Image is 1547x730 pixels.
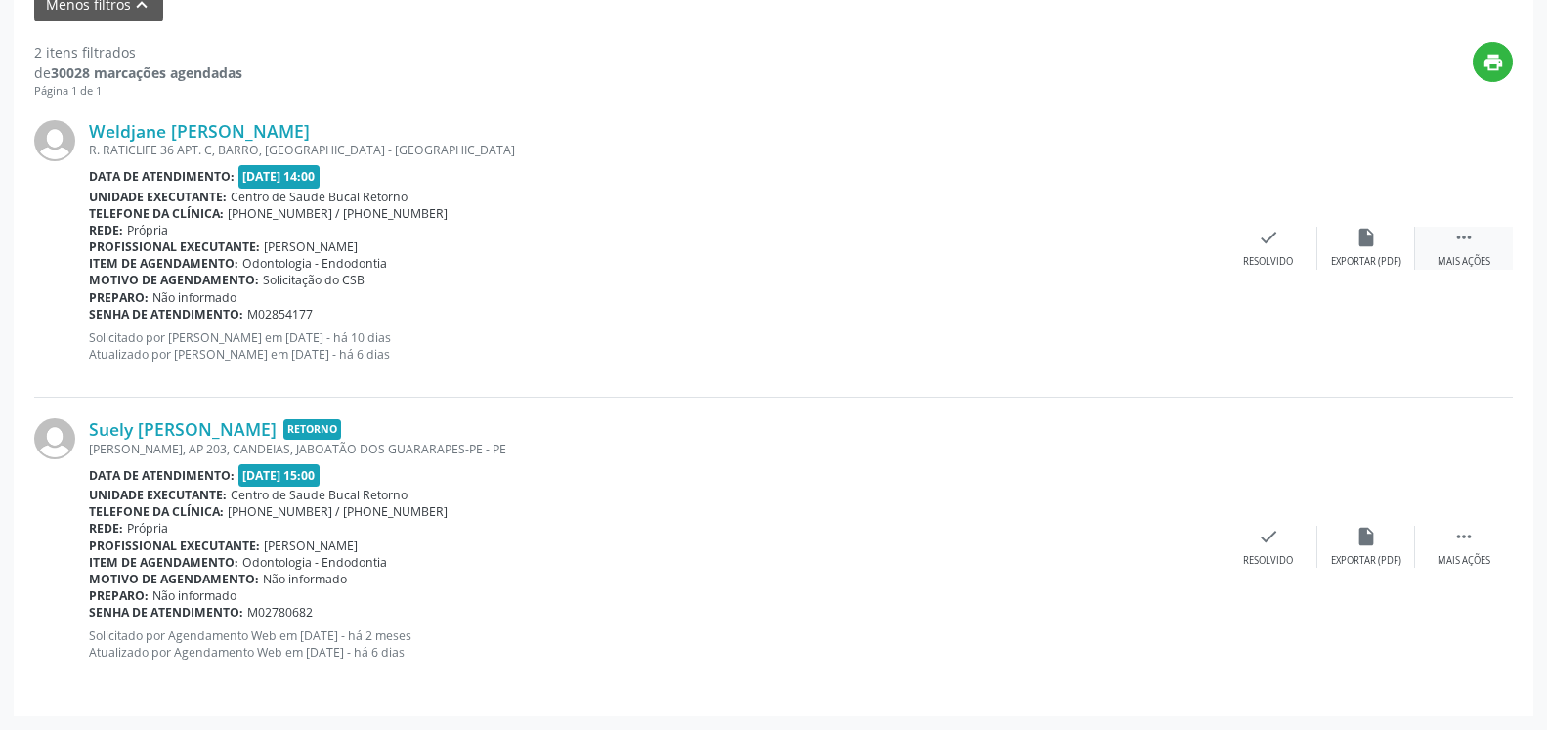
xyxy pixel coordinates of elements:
[127,222,168,238] span: Própria
[1243,554,1293,568] div: Resolvido
[89,306,243,322] b: Senha de atendimento:
[231,189,408,205] span: Centro de Saude Bucal Retorno
[89,255,238,272] b: Item de agendamento:
[89,120,310,142] a: Weldjane [PERSON_NAME]
[242,554,387,571] span: Odontologia - Endodontia
[89,467,235,484] b: Data de atendimento:
[1438,255,1490,269] div: Mais ações
[283,419,341,440] span: Retorno
[1483,52,1504,73] i: print
[89,604,243,621] b: Senha de atendimento:
[238,165,321,188] span: [DATE] 14:00
[247,604,313,621] span: M02780682
[89,587,149,604] b: Preparo:
[228,503,448,520] span: [PHONE_NUMBER] / [PHONE_NUMBER]
[1258,526,1279,547] i: check
[89,142,1220,158] div: R. RATICLIFE 36 APT. C, BARRO, [GEOGRAPHIC_DATA] - [GEOGRAPHIC_DATA]
[1355,526,1377,547] i: insert_drive_file
[1243,255,1293,269] div: Resolvido
[89,571,259,587] b: Motivo de agendamento:
[89,627,1220,661] p: Solicitado por Agendamento Web em [DATE] - há 2 meses Atualizado por Agendamento Web em [DATE] - ...
[34,418,75,459] img: img
[89,289,149,306] b: Preparo:
[263,272,365,288] span: Solicitação do CSB
[1438,554,1490,568] div: Mais ações
[34,83,242,100] div: Página 1 de 1
[1331,554,1401,568] div: Exportar (PDF)
[1331,255,1401,269] div: Exportar (PDF)
[89,520,123,537] b: Rede:
[89,272,259,288] b: Motivo de agendamento:
[242,255,387,272] span: Odontologia - Endodontia
[89,238,260,255] b: Profissional executante:
[51,64,242,82] strong: 30028 marcações agendadas
[34,42,242,63] div: 2 itens filtrados
[89,222,123,238] b: Rede:
[89,418,277,440] a: Suely [PERSON_NAME]
[247,306,313,322] span: M02854177
[34,120,75,161] img: img
[152,587,236,604] span: Não informado
[127,520,168,537] span: Própria
[89,189,227,205] b: Unidade executante:
[89,503,224,520] b: Telefone da clínica:
[89,205,224,222] b: Telefone da clínica:
[264,537,358,554] span: [PERSON_NAME]
[89,487,227,503] b: Unidade executante:
[89,554,238,571] b: Item de agendamento:
[152,289,236,306] span: Não informado
[231,487,408,503] span: Centro de Saude Bucal Retorno
[264,238,358,255] span: [PERSON_NAME]
[34,63,242,83] div: de
[1473,42,1513,82] button: print
[1355,227,1377,248] i: insert_drive_file
[1453,227,1475,248] i: 
[89,168,235,185] b: Data de atendimento:
[228,205,448,222] span: [PHONE_NUMBER] / [PHONE_NUMBER]
[89,537,260,554] b: Profissional executante:
[263,571,347,587] span: Não informado
[89,441,1220,457] div: [PERSON_NAME], AP 203, CANDEIAS, JABOATÃO DOS GUARARAPES-PE - PE
[238,464,321,487] span: [DATE] 15:00
[1258,227,1279,248] i: check
[89,329,1220,363] p: Solicitado por [PERSON_NAME] em [DATE] - há 10 dias Atualizado por [PERSON_NAME] em [DATE] - há 6...
[1453,526,1475,547] i: 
